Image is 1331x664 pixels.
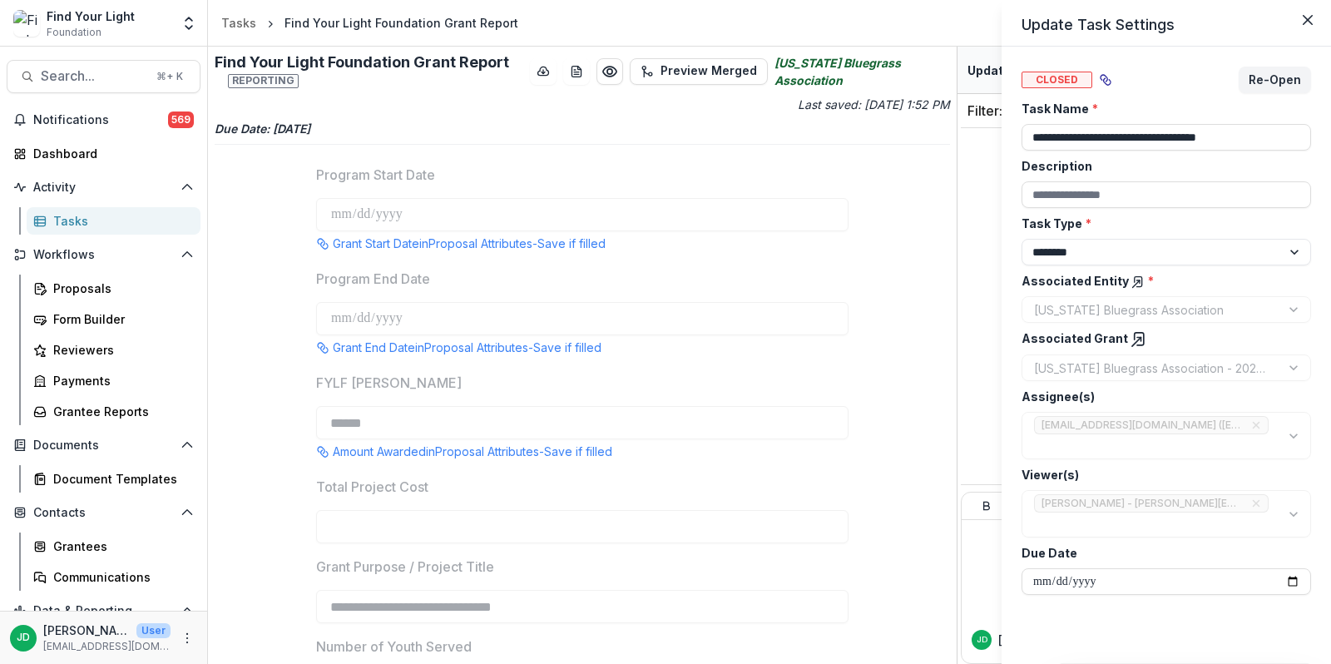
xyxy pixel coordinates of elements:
button: Close [1294,7,1321,33]
label: Associated Entity [1022,272,1301,290]
label: Task Name [1022,100,1301,117]
button: Re-Open [1239,67,1311,93]
label: Associated Grant [1022,330,1301,348]
label: Viewer(s) [1022,466,1301,483]
label: Description [1022,157,1301,175]
label: Assignee(s) [1022,388,1301,405]
span: Closed [1022,72,1092,88]
label: Task Type [1022,215,1301,232]
button: View dependent tasks [1092,67,1119,93]
label: Due Date [1022,544,1301,562]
